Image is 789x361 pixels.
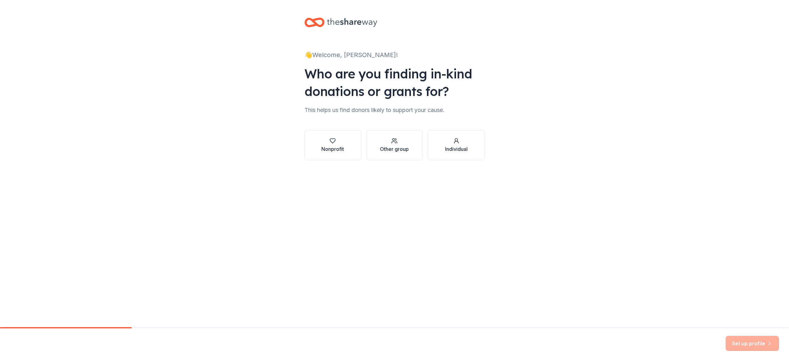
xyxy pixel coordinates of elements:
[304,65,485,100] div: Who are you finding in-kind donations or grants for?
[321,145,344,153] div: Nonprofit
[380,145,409,153] div: Other group
[304,50,485,60] div: 👋 Welcome, [PERSON_NAME]!
[304,130,361,160] button: Nonprofit
[428,130,485,160] button: Individual
[445,145,468,153] div: Individual
[366,130,423,160] button: Other group
[304,105,485,115] div: This helps us find donors likely to support your cause.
